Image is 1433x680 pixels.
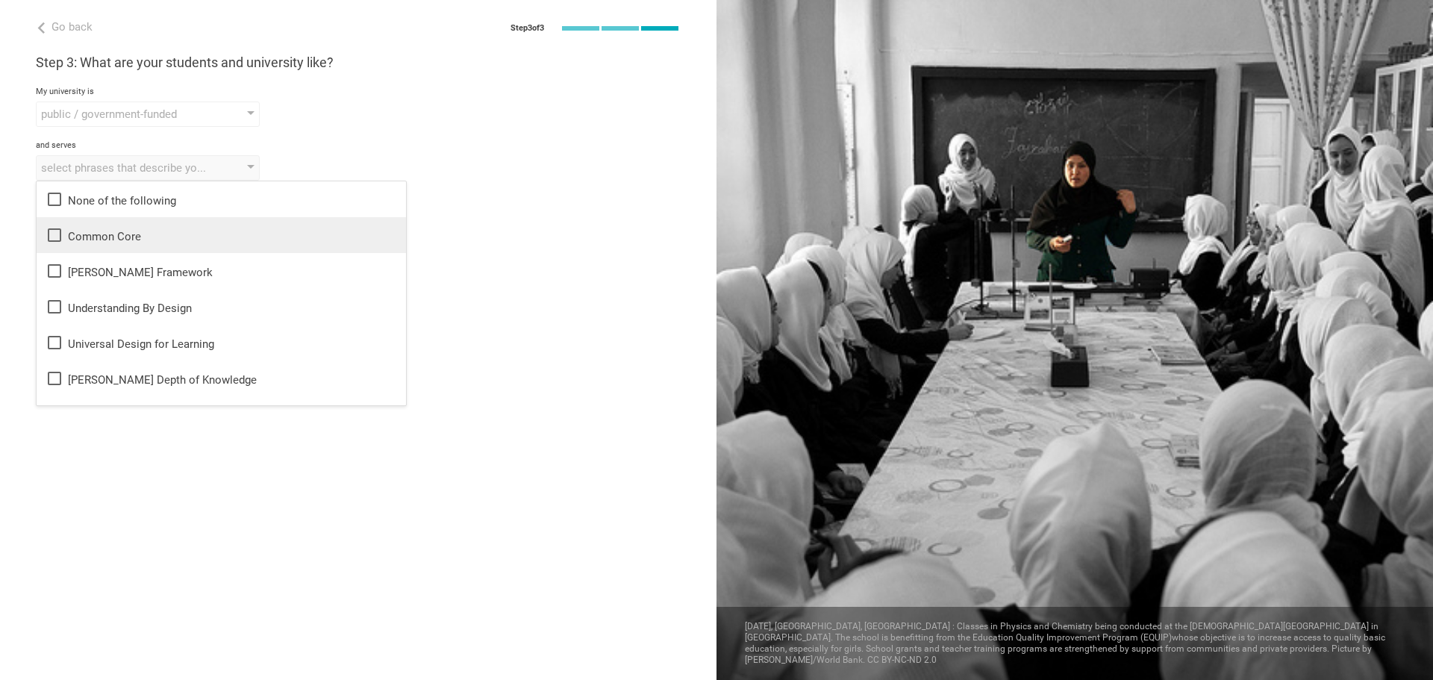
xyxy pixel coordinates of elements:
div: and serves [36,140,681,151]
h3: Step 3: What are your students and university like? [36,54,681,72]
div: select phrases that describe your student population [41,160,212,175]
div: My university is [36,87,681,97]
div: [DATE], [GEOGRAPHIC_DATA], [GEOGRAPHIC_DATA] : Classes in Physics and Chemistry being conducted a... [716,607,1433,680]
div: public / government-funded [41,107,212,122]
span: Go back [51,20,93,34]
div: Step 3 of 3 [511,23,544,34]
